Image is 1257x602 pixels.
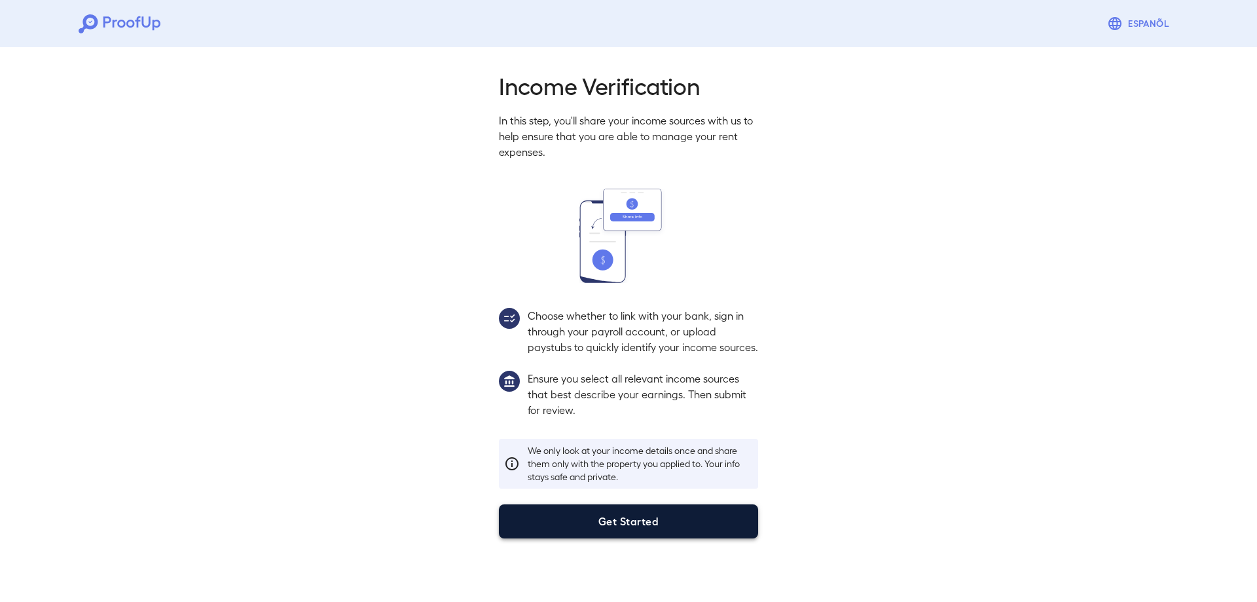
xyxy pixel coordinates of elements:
[528,444,753,483] p: We only look at your income details once and share them only with the property you applied to. Yo...
[499,504,758,538] button: Get Started
[499,371,520,392] img: group1.svg
[499,71,758,100] h2: Income Verification
[528,308,758,355] p: Choose whether to link with your bank, sign in through your payroll account, or upload paystubs t...
[499,308,520,329] img: group2.svg
[528,371,758,418] p: Ensure you select all relevant income sources that best describe your earnings. Then submit for r...
[499,113,758,160] p: In this step, you'll share your income sources with us to help ensure that you are able to manage...
[1102,10,1178,37] button: Espanõl
[579,189,678,283] img: transfer_money.svg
